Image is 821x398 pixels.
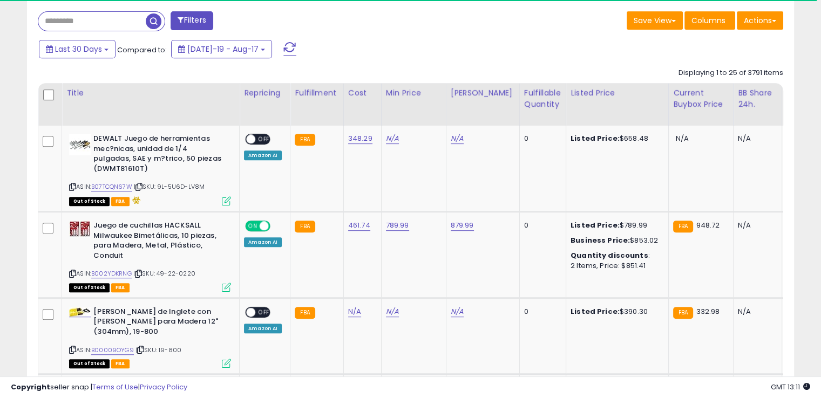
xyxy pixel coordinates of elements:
div: 0 [524,307,558,317]
div: Displaying 1 to 25 of 3791 items [678,68,783,78]
span: [DATE]-19 - Aug-17 [187,44,259,54]
div: Amazon AI [244,237,282,247]
div: $789.99 [571,221,660,230]
a: 461.74 [348,220,370,231]
button: [DATE]-19 - Aug-17 [171,40,272,58]
span: | SKU: 9L-5U6D-LV8M [134,182,205,191]
div: 2 Items, Price: $851.41 [571,261,660,271]
button: Filters [171,11,213,30]
b: Listed Price: [571,306,620,317]
div: 0 [524,134,558,143]
span: 948.72 [696,220,720,230]
b: Business Price: [571,235,630,245]
div: 0 [524,221,558,230]
small: FBA [295,307,315,319]
small: FBA [295,221,315,232]
div: ASIN: [69,221,231,291]
a: B07TCQN67W [91,182,132,191]
img: 51dVR-Y+BiL._SL40_.jpg [69,221,91,237]
div: Min Price [386,87,442,99]
span: All listings that are currently out of stock and unavailable for purchase on Amazon [69,197,110,206]
strong: Copyright [11,382,50,392]
span: All listings that are currently out of stock and unavailable for purchase on Amazon [69,359,110,368]
div: seller snap | | [11,382,187,393]
span: ON [246,222,260,231]
b: Listed Price: [571,220,620,230]
div: Amazon AI [244,150,282,160]
span: | SKU: 19-800 [135,346,181,354]
a: 348.29 [348,133,372,144]
span: FBA [111,283,130,292]
div: Current Buybox Price [673,87,729,110]
div: : [571,251,660,260]
span: 2025-09-17 13:11 GMT [771,382,810,392]
small: FBA [673,221,693,232]
a: N/A [451,306,464,317]
button: Last 30 Days [39,40,116,58]
div: $853.02 [571,236,660,245]
button: Save View [627,11,683,30]
span: N/A [676,133,689,143]
div: $658.48 [571,134,660,143]
span: FBA [111,359,130,368]
i: hazardous material [130,196,141,204]
a: N/A [386,133,399,144]
span: All listings that are currently out of stock and unavailable for purchase on Amazon [69,283,110,292]
span: 332.98 [696,306,720,317]
b: Quantity discounts [571,250,648,260]
a: N/A [386,306,399,317]
span: Last 30 Days [55,44,102,54]
div: Fulfillment [295,87,338,99]
div: Fulfillable Quantity [524,87,561,110]
div: ASIN: [69,134,231,204]
a: B00009OYG9 [91,346,134,355]
span: | SKU: 49-22-0220 [133,269,195,278]
a: N/A [348,306,361,317]
div: Cost [348,87,377,99]
b: Juego de cuchillas HACKSALL Milwaukee Bimetálicas, 10 piezas, para Madera, Metal, Plástico, Conduit [93,221,225,263]
span: OFF [255,308,273,317]
button: Columns [684,11,735,30]
div: N/A [738,134,773,143]
b: Listed Price: [571,133,620,143]
small: FBA [673,307,693,319]
span: FBA [111,197,130,206]
a: N/A [451,133,464,144]
div: Repricing [244,87,286,99]
a: 879.99 [451,220,474,231]
a: Terms of Use [92,382,138,392]
div: BB Share 24h. [738,87,777,110]
button: Actions [737,11,783,30]
div: N/A [738,307,773,317]
div: [PERSON_NAME] [451,87,515,99]
div: Title [66,87,235,99]
a: Privacy Policy [140,382,187,392]
div: Listed Price [571,87,664,99]
a: 789.99 [386,220,409,231]
div: N/A [738,221,773,230]
a: B002YDKRNG [91,269,132,278]
b: DEWALT Juego de herramientas mec?nicas, unidad de 1/4 pulgadas, SAE y m?trico, 50 piezas (DWMT816... [93,134,225,176]
b: [PERSON_NAME] de Inglete con [PERSON_NAME] para Madera 12" (304mm), 19-800 [93,307,225,340]
span: Columns [691,15,725,26]
img: 41ai2hAfqWL._SL40_.jpg [69,307,91,317]
span: OFF [269,222,286,231]
div: Amazon AI [244,324,282,333]
img: 41PiRdacOrL._SL40_.jpg [69,134,91,155]
small: FBA [295,134,315,146]
span: Compared to: [117,45,167,55]
span: OFF [255,135,273,144]
div: $390.30 [571,307,660,317]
